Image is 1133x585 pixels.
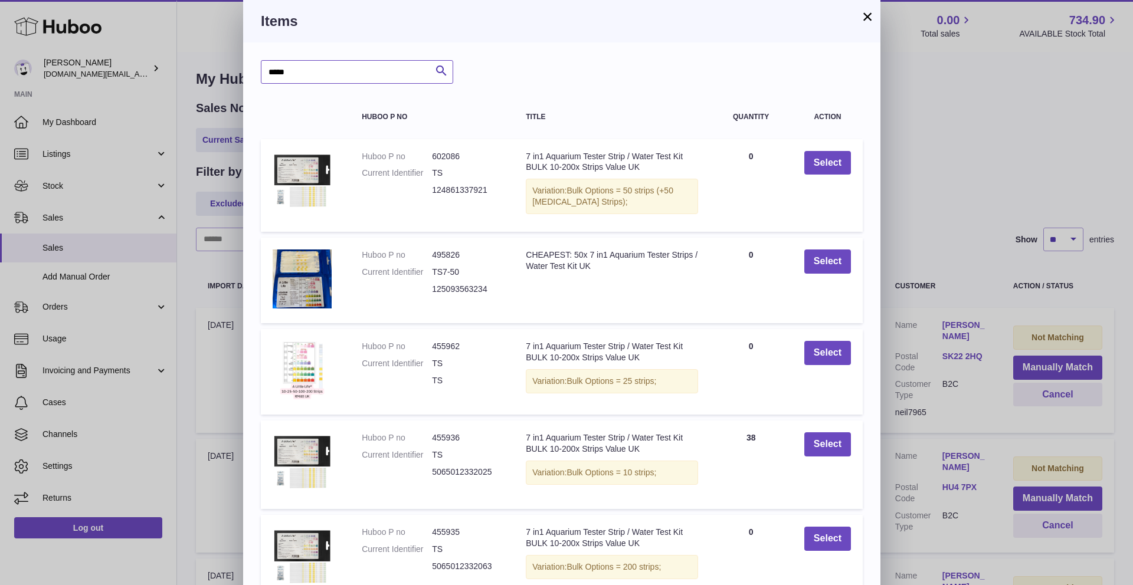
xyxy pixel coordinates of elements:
dd: 602086 [432,151,502,162]
img: 7 in1 Aquarium Tester Strip / Water Test Kit BULK 10-200x Strips Value UK [273,341,332,400]
dt: Huboo P no [362,432,432,443]
dt: Huboo P no [362,151,432,162]
dt: Current Identifier [362,267,432,278]
button: Select [804,341,851,365]
td: 38 [710,420,793,509]
td: 0 [710,329,793,415]
span: Bulk Options = 50 strips (+50 [MEDICAL_DATA] Strips); [532,186,673,206]
th: Huboo P no [350,101,514,133]
div: Variation: [526,461,698,485]
dt: Current Identifier [362,449,432,461]
dd: 455962 [432,341,502,352]
dd: TS [432,375,502,386]
dt: Huboo P no [362,527,432,538]
div: 7 in1 Aquarium Tester Strip / Water Test Kit BULK 10-200x Strips Value UK [526,527,698,549]
dt: Current Identifier [362,358,432,369]
td: 0 [710,238,793,323]
dt: Huboo P no [362,341,432,352]
dd: TS [432,544,502,555]
dt: Current Identifier [362,544,432,555]
img: 7 in1 Aquarium Tester Strip / Water Test Kit BULK 10-200x Strips Value UK [273,151,332,213]
div: CHEAPEST: 50x 7 in1 Aquarium Tester Strips / Water Test Kit UK [526,249,698,272]
dd: 455936 [432,432,502,443]
dd: TS [432,449,502,461]
div: 7 in1 Aquarium Tester Strip / Water Test Kit BULK 10-200x Strips Value UK [526,432,698,455]
img: CHEAPEST: 50x 7 in1 Aquarium Tester Strips / Water Test Kit UK [273,249,332,308]
button: Select [804,432,851,456]
th: Quantity [710,101,793,133]
button: Select [804,527,851,551]
span: Bulk Options = 10 strips; [566,468,656,477]
th: Title [514,101,709,133]
button: Select [804,151,851,175]
dt: Current Identifier [362,167,432,179]
dd: TS [432,167,502,179]
button: × [860,9,875,24]
dt: Huboo P no [362,249,432,261]
td: 0 [710,139,793,232]
div: Variation: [526,369,698,393]
div: 7 in1 Aquarium Tester Strip / Water Test Kit BULK 10-200x Strips Value UK [526,341,698,363]
dd: 124861337921 [432,185,502,196]
span: Bulk Options = 200 strips; [566,562,661,571]
dd: 5065012332063 [432,561,502,572]
dd: TS7-50 [432,267,502,278]
span: Bulk Options = 25 strips; [566,376,656,386]
div: 7 in1 Aquarium Tester Strip / Water Test Kit BULK 10-200x Strips Value UK [526,151,698,173]
dd: TS [432,358,502,369]
h3: Items [261,12,863,31]
dd: 455935 [432,527,502,538]
div: Variation: [526,555,698,579]
dd: 495826 [432,249,502,261]
dd: 5065012332025 [432,466,502,478]
div: Variation: [526,179,698,214]
dd: 125093563234 [432,284,502,295]
img: 7 in1 Aquarium Tester Strip / Water Test Kit BULK 10-200x Strips Value UK [273,432,332,494]
th: Action [793,101,863,133]
button: Select [804,249,851,274]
